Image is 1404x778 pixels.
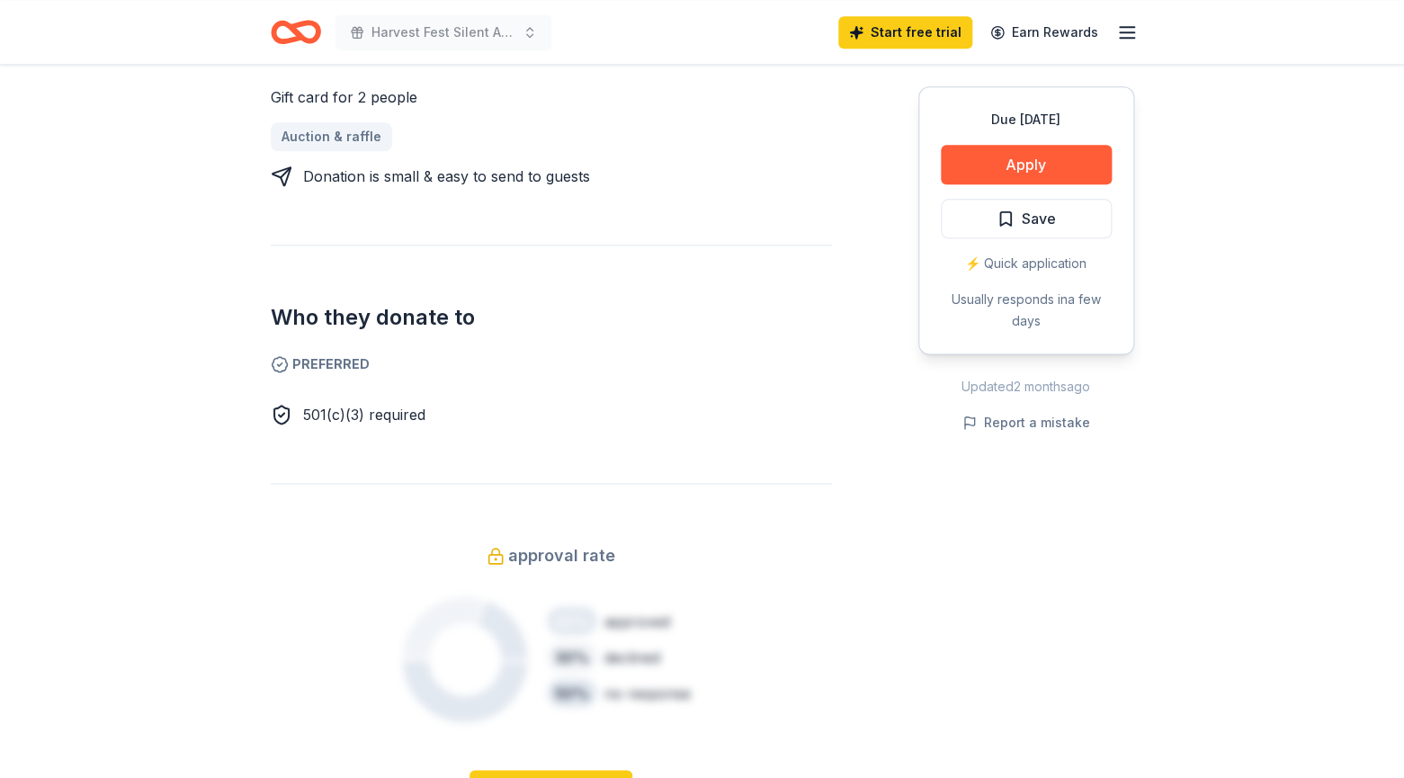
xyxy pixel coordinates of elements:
[941,145,1112,184] button: Apply
[918,376,1134,398] div: Updated 2 months ago
[271,303,832,332] h2: Who they donate to
[979,16,1109,49] a: Earn Rewards
[508,541,615,570] span: approval rate
[941,289,1112,332] div: Usually responds in a few days
[547,678,597,707] div: 50 %
[335,14,551,50] button: Harvest Fest Silent Auction
[941,253,1112,274] div: ⚡️ Quick application
[547,606,597,635] div: 20 %
[371,22,515,43] span: Harvest Fest Silent Auction
[271,86,832,108] div: Gift card for 2 people
[271,122,392,151] a: Auction & raffle
[962,412,1090,434] button: Report a mistake
[1022,207,1056,230] span: Save
[838,16,972,49] a: Start free trial
[604,682,691,703] div: no response
[547,642,597,671] div: 30 %
[941,109,1112,130] div: Due [DATE]
[271,11,321,53] a: Home
[303,165,590,187] div: Donation is small & easy to send to guests
[604,610,670,631] div: approved
[941,199,1112,238] button: Save
[271,353,832,375] span: Preferred
[303,406,425,424] span: 501(c)(3) required
[604,646,660,667] div: declined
